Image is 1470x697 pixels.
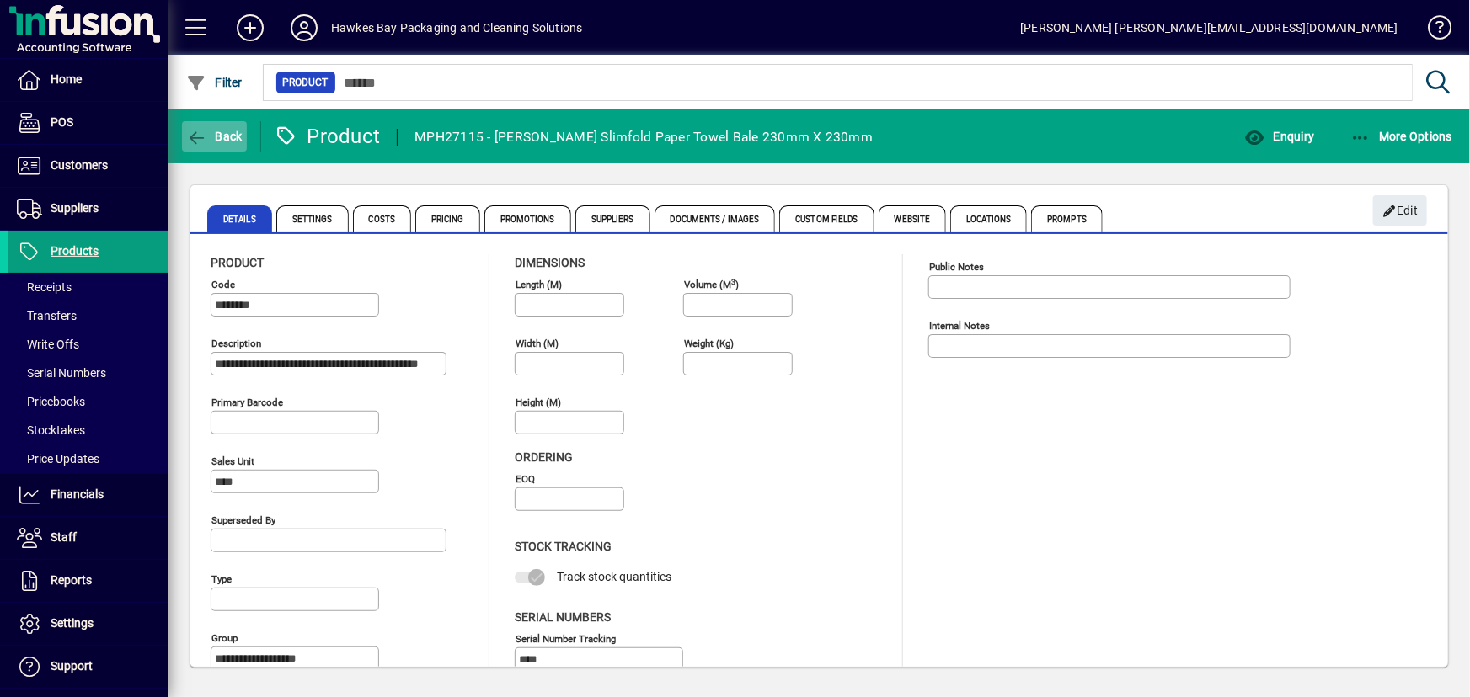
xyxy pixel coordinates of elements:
span: Receipts [17,280,72,294]
span: Documents / Images [655,205,776,232]
span: More Options [1350,130,1453,143]
mat-label: Superseded by [211,514,275,526]
span: Promotions [484,205,571,232]
a: Knowledge Base [1415,3,1449,58]
span: Products [51,244,99,258]
a: Reports [8,560,168,602]
a: Financials [8,474,168,516]
mat-label: Group [211,632,238,644]
span: Enquiry [1244,130,1314,143]
button: Edit [1373,195,1427,226]
a: Home [8,59,168,101]
span: Transfers [17,309,77,322]
sup: 3 [731,277,735,285]
span: Prompts [1031,205,1103,232]
button: Filter [182,67,247,98]
a: Stocktakes [8,416,168,444]
span: Filter [186,76,243,89]
span: Ordering [515,450,573,464]
a: Transfers [8,301,168,330]
span: Pricing [415,205,480,232]
mat-label: Length (m) [516,279,562,290]
app-page-header-button: Back [168,121,261,152]
mat-label: Type [211,573,232,585]
a: Support [8,646,168,688]
span: Pricebooks [17,395,85,408]
span: Dimensions [515,256,585,269]
mat-label: Code [211,279,235,290]
a: Staff [8,517,168,559]
a: Receipts [8,273,168,301]
span: Details [207,205,272,232]
mat-label: Volume (m ) [684,279,739,290]
span: POS [51,115,73,129]
span: Serial Numbers [515,610,611,624]
mat-label: Width (m) [516,338,559,349]
span: Reports [51,573,92,587]
mat-label: Primary barcode [211,396,283,408]
mat-label: Serial Number tracking [516,632,616,644]
a: Write Offs [8,330,168,359]
a: POS [8,102,168,144]
span: Stocktakes [17,423,85,437]
span: Product [211,256,264,269]
span: Serial Numbers [17,366,106,380]
a: Suppliers [8,188,168,230]
div: [PERSON_NAME] [PERSON_NAME][EMAIL_ADDRESS][DOMAIN_NAME] [1020,14,1398,41]
span: Financials [51,487,104,501]
mat-label: Public Notes [929,261,984,273]
span: Stock Tracking [515,540,612,553]
span: Settings [51,616,94,630]
span: Suppliers [51,201,99,215]
span: Edit [1382,197,1419,225]
span: Locations [950,205,1027,232]
mat-label: Description [211,338,261,349]
span: Back [186,130,243,143]
mat-label: EOQ [516,473,535,485]
span: Suppliers [575,205,650,232]
a: Customers [8,145,168,187]
mat-label: Sales unit [211,455,254,467]
span: Customers [51,158,108,172]
mat-label: Internal Notes [929,320,990,332]
div: Hawkes Bay Packaging and Cleaning Solutions [331,14,583,41]
span: Website [879,205,947,232]
button: Enquiry [1240,121,1318,152]
button: More Options [1346,121,1457,152]
span: Settings [276,205,349,232]
span: Track stock quantities [557,570,671,583]
a: Pricebooks [8,387,168,416]
div: MPH27115 - [PERSON_NAME] Slimfold Paper Towel Bale 230mm X 230mm [414,124,873,151]
span: Support [51,659,93,673]
div: Product [274,123,381,150]
span: Write Offs [17,338,79,351]
span: Product [283,74,329,91]
span: Staff [51,530,77,544]
span: Costs [353,205,412,232]
a: Settings [8,603,168,645]
button: Add [223,13,277,43]
mat-label: Weight (Kg) [684,338,734,349]
span: Price Updates [17,452,99,466]
button: Profile [277,13,331,43]
a: Serial Numbers [8,359,168,387]
span: Custom Fields [779,205,874,232]
a: Price Updates [8,444,168,473]
button: Back [182,121,247,152]
mat-label: Height (m) [516,396,561,408]
span: Home [51,72,82,86]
